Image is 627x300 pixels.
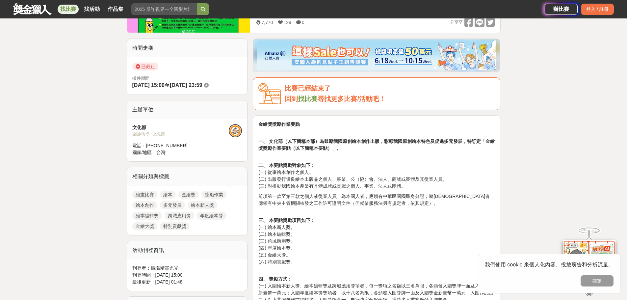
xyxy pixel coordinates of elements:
div: 時間走期 [127,39,248,57]
div: 文化部 [132,124,229,131]
div: 刊登時間： [DATE] 15:00 [132,272,242,279]
input: 2025 反詐視界—全國影片競賽 [131,3,197,15]
a: 繪畫比賽 [132,191,157,199]
a: 找活動 [81,5,102,14]
button: 確定 [581,275,614,286]
span: 分享至 [450,17,463,27]
div: 登入 / 註冊 [581,4,614,15]
p: 前項第一款至第三款之個人或從業人員，為本國人者，應領有中華民國國民身分證；屬[DEMOGRAPHIC_DATA]者，應領有中央主管機關核發之工作許可證明文件（但就業服務法另有規定者，依其規定）。 [258,193,495,207]
div: 最後更新： [DATE] 01:48 [132,279,242,286]
strong: 二、 本要點獎勵對象如下： [258,163,315,168]
span: 7,770 [261,20,273,25]
span: 我們使用 cookie 來個人化內容、投放廣告和分析流量。 [485,262,614,267]
a: 找比賽 [58,5,79,14]
a: 獎勵作業 [201,191,226,199]
span: 徵件期間 [132,76,149,81]
div: 活動刊登資訊 [127,241,248,259]
strong: 金繪獎獎勵作業要點 [258,122,300,127]
a: 金繪大獎 [132,222,157,230]
a: 繪本創作 [132,201,157,209]
span: [DATE] 15:00 [132,82,165,88]
div: 相關分類與標籤 [127,167,248,186]
p: (一) 繪本新人獎。 (二) 繪本編輯獎。 (三) 跨域應用獎。 (四) 年度繪本獎。 (五) 金繪大獎。 (六) 特別貢獻獎。 [258,210,495,265]
img: Icon [258,83,281,104]
span: 已截止 [132,63,158,70]
span: 129 [284,20,291,25]
a: 金繪獎 [178,191,199,199]
a: 找比賽 [298,95,318,102]
strong: 三、 本要點獎勵項目如下： [258,218,315,223]
div: 刊登者： 廣場精靈光光 [132,265,242,272]
span: 國家/地區： [132,150,157,155]
a: 年度繪本獎 [197,212,226,220]
img: d2146d9a-e6f6-4337-9592-8cefde37ba6b.png [563,240,615,284]
span: 尋找更多比賽/活動吧！ [318,95,385,102]
a: 特別貢獻獎 [160,222,190,230]
p: (一) 從事繪本創作之個人。 (二) 出版發行優良繪本出版品之個人、事業、公（協）會、法人、商號或團體及其從業人員。 (三) 對推動我國繪本產業有具體成就或貢獻之個人、事業、法人或團體。 [258,155,495,190]
strong: 一、 文化部（以下簡稱本部）為鼓勵我國原創繪本創作出版，彰顯我國原創繪本特色及促進多元發展，特訂定「金繪獎獎勵作業要點（以下簡稱本要點）」。 [258,139,495,151]
span: 回到 [285,95,298,102]
a: 繪本 [160,191,176,199]
a: 多元發展 [160,201,185,209]
span: 台灣 [156,150,166,155]
div: 電話： [PHONE_NUMBER] [132,142,229,149]
div: 協辦/執行： 文化部 [132,131,229,137]
span: 0 [302,20,304,25]
a: 繪本新人獎 [188,201,217,209]
a: 辦比賽 [545,4,578,15]
div: 主辦單位 [127,100,248,119]
a: 作品集 [105,5,126,14]
div: 比賽已經結束了 [285,83,495,94]
span: 至 [165,82,170,88]
a: 繪本編輯獎 [132,212,162,220]
img: dcc59076-91c0-4acb-9c6b-a1d413182f46.png [257,41,496,70]
a: 跨域應用獎 [165,212,194,220]
span: [DATE] 23:59 [170,82,202,88]
strong: 四、 獎勵方式： [258,276,292,282]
